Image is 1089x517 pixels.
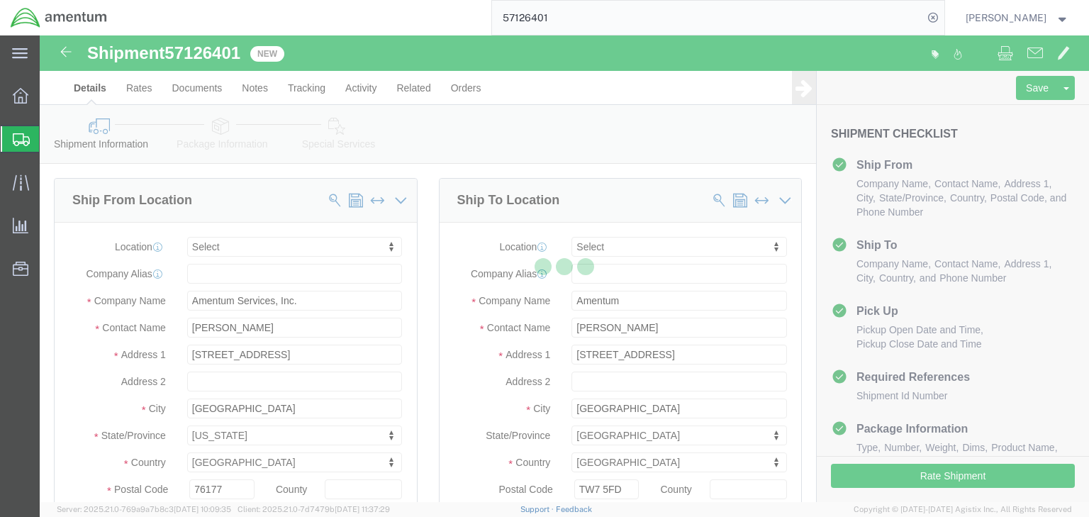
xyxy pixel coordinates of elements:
span: [DATE] 11:37:29 [335,505,390,513]
span: Server: 2025.21.0-769a9a7b8c3 [57,505,231,513]
img: logo [10,7,108,28]
span: Client: 2025.21.0-7d7479b [238,505,390,513]
button: [PERSON_NAME] [965,9,1070,26]
a: Feedback [556,505,592,513]
span: [DATE] 10:09:35 [174,505,231,513]
a: Support [520,505,556,513]
input: Search for shipment number, reference number [492,1,923,35]
span: Chris Haes [966,10,1046,26]
span: Copyright © [DATE]-[DATE] Agistix Inc., All Rights Reserved [854,504,1072,516]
